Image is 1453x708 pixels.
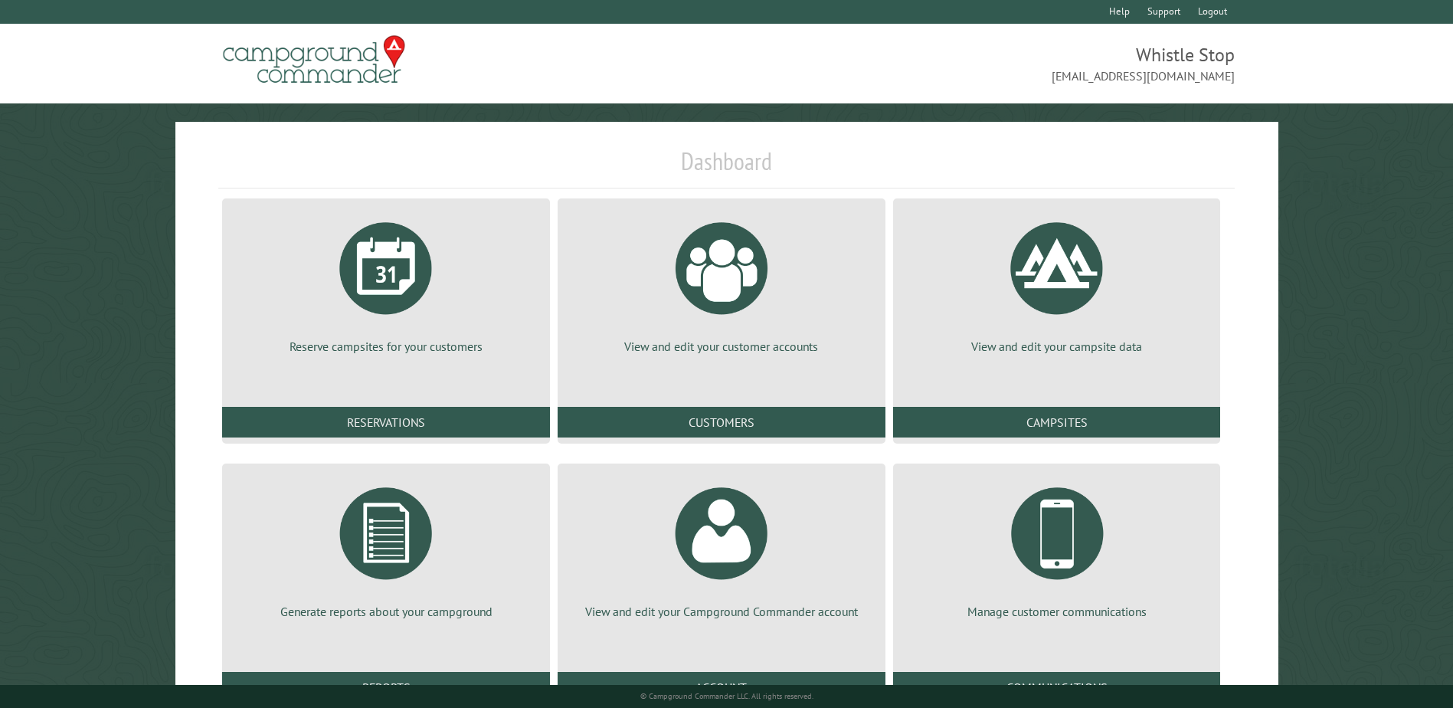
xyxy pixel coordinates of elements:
[911,211,1203,355] a: View and edit your campsite data
[222,672,550,703] a: Reports
[576,603,867,620] p: View and edit your Campground Commander account
[911,338,1203,355] p: View and edit your campsite data
[241,211,532,355] a: Reserve campsites for your customers
[576,338,867,355] p: View and edit your customer accounts
[222,407,550,438] a: Reservations
[640,691,813,701] small: © Campground Commander LLC. All rights reserved.
[218,146,1234,188] h1: Dashboard
[911,603,1203,620] p: Manage customer communications
[218,30,410,90] img: Campground Commander
[558,672,885,703] a: Account
[241,476,532,620] a: Generate reports about your campground
[893,407,1221,438] a: Campsites
[241,603,532,620] p: Generate reports about your campground
[576,476,867,620] a: View and edit your Campground Commander account
[893,672,1221,703] a: Communications
[241,338,532,355] p: Reserve campsites for your customers
[727,42,1235,85] span: Whistle Stop [EMAIL_ADDRESS][DOMAIN_NAME]
[576,211,867,355] a: View and edit your customer accounts
[911,476,1203,620] a: Manage customer communications
[558,407,885,438] a: Customers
